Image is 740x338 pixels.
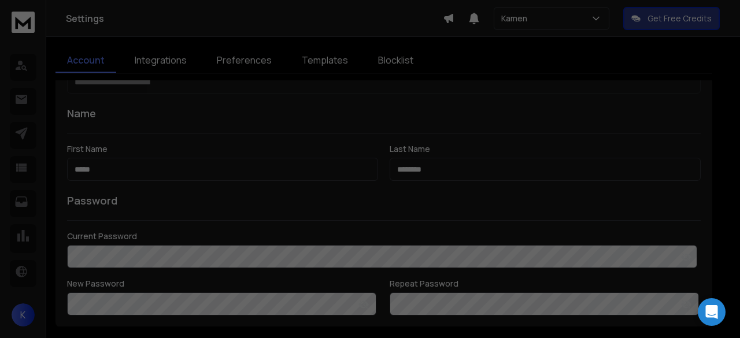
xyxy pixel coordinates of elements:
label: First Name [67,145,378,153]
button: K [12,303,35,326]
p: Get Free Credits [647,13,712,24]
label: Last Name [390,145,701,153]
label: New Password [67,280,378,288]
label: Repeat Password [390,280,701,288]
a: Account [55,49,116,73]
button: Get Free Credits [623,7,720,30]
a: Blocklist [367,49,425,73]
h1: Name [67,105,701,121]
label: Current Password [67,232,701,240]
a: Integrations [123,49,198,73]
img: logo [12,12,35,33]
div: Open Intercom Messenger [698,298,726,326]
h1: Password [67,192,117,209]
p: Kamen [501,13,532,24]
h1: Settings [66,12,443,25]
a: Templates [290,49,360,73]
a: Preferences [205,49,283,73]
